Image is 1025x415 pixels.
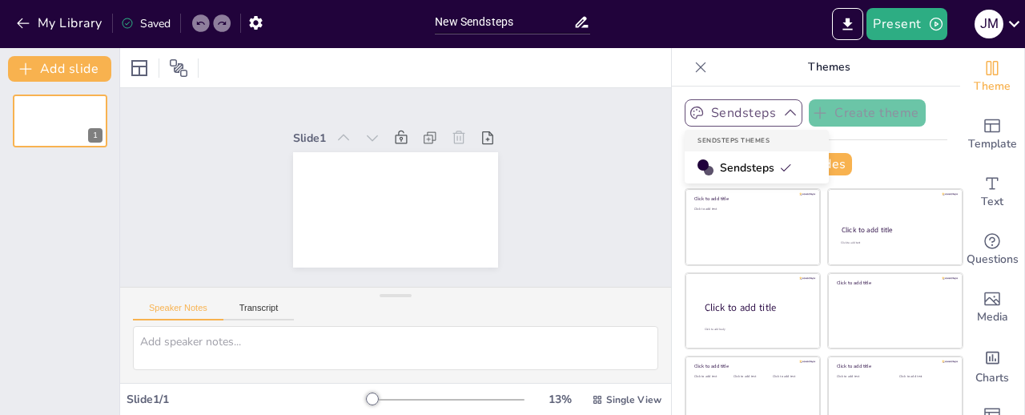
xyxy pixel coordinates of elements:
div: Layout [127,55,152,81]
button: Speaker Notes [133,303,223,320]
button: Create theme [809,99,926,127]
div: Click to add text [773,375,809,379]
div: 13 % [541,392,579,407]
div: Click to add text [694,207,809,212]
div: Add images, graphics, shapes or video [960,279,1024,336]
div: Click to add title [837,363,951,369]
div: Change the overall theme [960,48,1024,106]
div: Get real-time input from your audience [960,221,1024,279]
span: Charts [975,369,1009,387]
div: Click to add text [899,375,950,379]
div: Slide 1 / 1 [127,392,371,407]
div: Click to add text [694,375,730,379]
button: Present [866,8,947,40]
div: Click to add text [837,375,887,379]
div: Click to add body [705,327,806,331]
div: 1 [13,95,107,147]
button: My Library [12,10,109,36]
span: Media [977,308,1008,326]
div: Click to add title [837,280,951,286]
div: Click to add text [734,375,770,379]
button: Transcript [223,303,295,320]
div: Add ready made slides [960,106,1024,163]
div: Saved [121,16,171,31]
div: J M [975,10,1003,38]
div: Add charts and graphs [960,336,1024,394]
button: Sendsteps [685,99,802,127]
input: Insert title [435,10,573,34]
div: Add text boxes [960,163,1024,221]
div: Click to add title [694,363,809,369]
button: J M [975,8,1003,40]
div: 1 [88,128,102,143]
div: Click to add title [705,300,807,314]
span: Theme [974,78,1011,95]
span: Text [981,193,1003,211]
span: Single View [606,393,661,406]
button: Export to PowerPoint [832,8,863,40]
div: Sendsteps Themes [685,130,829,151]
span: Questions [967,251,1019,268]
button: Add slide [8,56,111,82]
span: Sendsteps [720,160,792,175]
div: Slide 1 [473,139,507,174]
div: Click to add title [842,225,948,235]
div: Click to add title [694,195,809,202]
span: Template [968,135,1017,153]
p: Themes [713,48,944,87]
span: Position [169,58,188,78]
div: Click to add text [841,241,947,245]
